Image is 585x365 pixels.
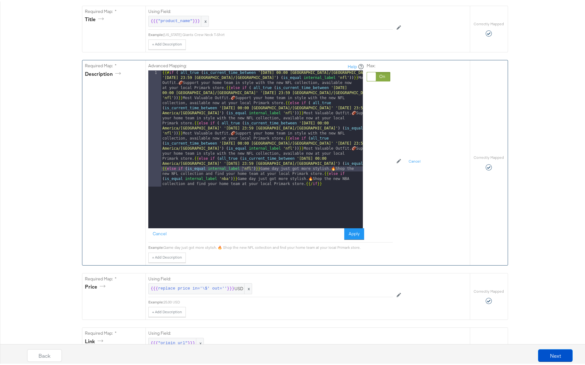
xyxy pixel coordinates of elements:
[148,69,161,185] div: 1
[148,243,163,248] div: Example:
[151,284,250,290] span: USD
[405,155,424,165] button: Cancel
[148,251,186,261] button: + Add Description
[148,274,393,280] label: Using Field:
[85,329,143,335] label: Required Map: *
[148,38,186,48] button: + Add Description
[85,282,108,289] div: price
[196,337,204,347] span: x
[148,329,393,335] label: Using Field:
[201,15,209,25] span: x
[85,7,143,13] label: Required Map: *
[348,62,357,68] a: Help
[148,61,187,67] label: Advanced Mapping:
[163,31,393,36] div: [US_STATE] Giants Crew Neck T-Shirt
[163,243,393,248] div: Game day just got more stylish. 🔥 Shop the new NFL collection and find your home team at your loc...
[244,282,252,292] span: x
[163,298,393,303] div: 25.00 USD
[148,298,163,303] div: Example:
[367,61,390,67] label: Max:
[474,287,504,292] label: Correctly Mapped
[85,61,143,67] label: Required Map: *
[148,227,171,238] button: Cancel
[85,69,123,76] div: description
[227,284,234,290] span: }}}
[148,305,186,315] button: + Add Description
[474,153,504,159] label: Correctly Mapped
[344,227,364,238] button: Apply
[151,17,158,23] span: {{{
[85,14,106,21] div: title
[158,17,192,23] span: "product_name"
[158,284,227,290] span: replace price in='\$' out=''
[192,17,200,23] span: }}}
[151,284,158,290] span: {{{
[148,31,163,36] div: Example:
[27,348,62,360] button: Back
[474,20,504,25] label: Correctly Mapped
[85,336,105,344] div: link
[538,348,573,360] button: Next
[148,7,393,13] label: Using Field:
[85,274,143,280] label: Required Map: *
